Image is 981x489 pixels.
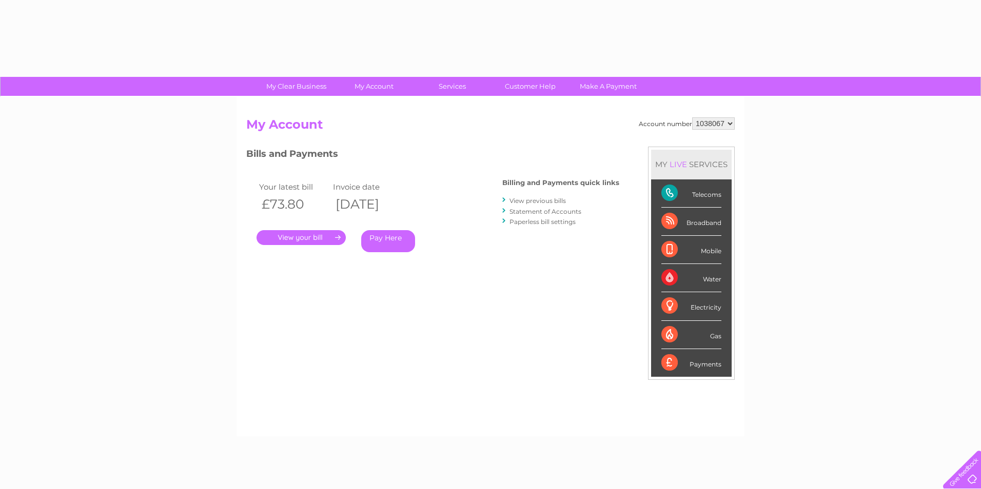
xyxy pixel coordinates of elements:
a: Services [410,77,495,96]
div: Broadband [661,208,721,236]
div: MY SERVICES [651,150,732,179]
div: Account number [639,117,735,130]
a: View previous bills [509,197,566,205]
a: Statement of Accounts [509,208,581,215]
th: £73.80 [257,194,330,215]
a: Customer Help [488,77,573,96]
div: Payments [661,349,721,377]
div: Gas [661,321,721,349]
a: Pay Here [361,230,415,252]
div: Electricity [661,292,721,320]
h3: Bills and Payments [246,147,619,165]
div: Water [661,264,721,292]
th: [DATE] [330,194,404,215]
a: Make A Payment [566,77,651,96]
h2: My Account [246,117,735,137]
a: Paperless bill settings [509,218,576,226]
div: Telecoms [661,179,721,208]
a: . [257,230,346,245]
td: Invoice date [330,180,404,194]
div: LIVE [668,159,689,169]
a: My Account [332,77,417,96]
h4: Billing and Payments quick links [502,179,619,187]
div: Mobile [661,236,721,264]
td: Your latest bill [257,180,330,194]
a: My Clear Business [254,77,339,96]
